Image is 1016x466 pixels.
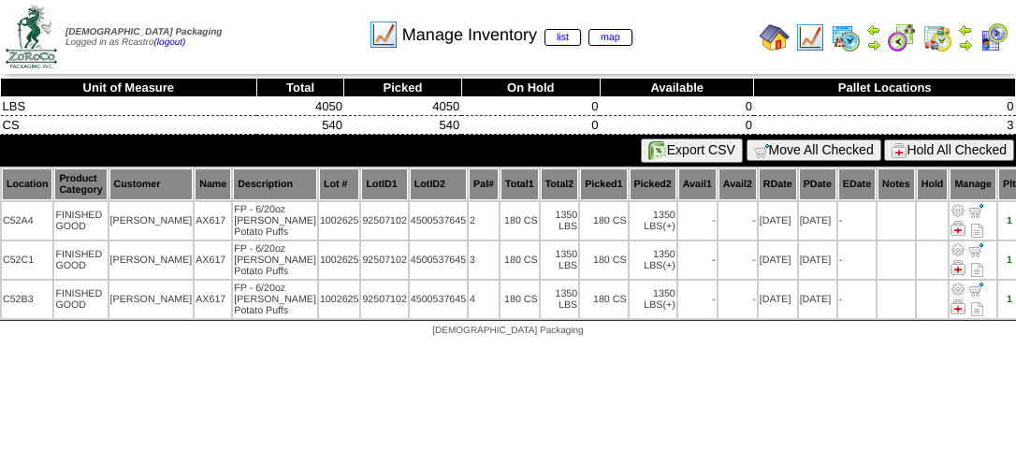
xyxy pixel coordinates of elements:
[410,281,467,318] td: 4500537645
[718,241,757,279] td: -
[951,260,965,275] img: Manage Hold
[233,168,317,200] th: Description
[233,281,317,318] td: FP - 6/20oz [PERSON_NAME] Potato Puffs
[971,263,983,277] i: Note
[838,202,876,240] td: -
[109,241,194,279] td: [PERSON_NAME]
[917,168,949,200] th: Hold
[6,6,57,68] img: zoroco-logo-small.webp
[600,97,753,116] td: 0
[109,168,194,200] th: Customer
[831,22,861,52] img: calendarprod.gif
[344,97,461,116] td: 4050
[678,202,717,240] td: -
[369,20,399,50] img: line_graph.gif
[838,241,876,279] td: -
[759,202,797,240] td: [DATE]
[641,138,743,163] button: Export CSV
[951,203,965,218] img: Adjust
[319,241,360,279] td: 1002625
[410,168,467,200] th: LotID2
[799,241,836,279] td: [DATE]
[630,241,676,279] td: 1350 LBS
[319,202,360,240] td: 1002625
[541,202,579,240] td: 1350 LBS
[54,168,107,200] th: Product Category
[580,168,627,200] th: Picked1
[361,202,407,240] td: 92507102
[958,37,973,52] img: arrowright.gif
[759,241,797,279] td: [DATE]
[887,22,917,52] img: calendarblend.gif
[195,202,231,240] td: AX617
[233,241,317,279] td: FP - 6/20oz [PERSON_NAME] Potato Puffs
[747,139,881,161] button: Move All Checked
[754,97,1016,116] td: 0
[630,281,676,318] td: 1350 LBS
[971,224,983,238] i: Note
[979,22,1009,52] img: calendarcustomer.gif
[922,22,952,52] img: calendarinout.gif
[588,29,632,46] a: map
[461,79,600,97] th: On Hold
[361,168,407,200] th: LotID1
[662,221,675,232] div: (+)
[461,97,600,116] td: 0
[541,241,579,279] td: 1350 LBS
[799,168,836,200] th: PDate
[2,202,52,240] td: C52A4
[54,202,107,240] td: FINISHED GOOD
[1,79,257,97] th: Unit of Measure
[662,299,675,311] div: (+)
[759,168,797,200] th: RDate
[1,97,257,116] td: LBS
[951,299,965,314] img: Manage Hold
[344,79,461,97] th: Picked
[759,281,797,318] td: [DATE]
[501,202,539,240] td: 180 CS
[361,281,407,318] td: 92507102
[838,281,876,318] td: -
[718,202,757,240] td: -
[461,116,600,135] td: 0
[630,202,676,240] td: 1350 LBS
[469,241,499,279] td: 3
[678,241,717,279] td: -
[432,326,583,336] span: [DEMOGRAPHIC_DATA] Packaging
[951,282,965,297] img: Adjust
[54,281,107,318] td: FINISHED GOOD
[799,281,836,318] td: [DATE]
[319,168,360,200] th: Lot #
[2,241,52,279] td: C52C1
[195,281,231,318] td: AX617
[718,281,757,318] td: -
[968,282,983,297] img: Move
[754,143,769,158] img: cart.gif
[968,203,983,218] img: Move
[195,241,231,279] td: AX617
[501,168,539,200] th: Total1
[54,241,107,279] td: FINISHED GOOD
[410,241,467,279] td: 4500537645
[501,241,539,279] td: 180 CS
[754,116,1016,135] td: 3
[410,202,467,240] td: 4500537645
[580,281,627,318] td: 180 CS
[344,116,461,135] td: 540
[469,202,499,240] td: 2
[256,116,344,135] td: 540
[838,168,876,200] th: EDate
[195,168,231,200] th: Name
[951,221,965,236] img: Manage Hold
[319,281,360,318] td: 1002625
[678,168,717,200] th: Avail1
[256,97,344,116] td: 4050
[799,202,836,240] td: [DATE]
[65,27,222,37] span: [DEMOGRAPHIC_DATA] Packaging
[1,116,257,135] td: CS
[544,29,581,46] a: list
[580,202,627,240] td: 180 CS
[600,79,753,97] th: Available
[958,22,973,37] img: arrowleft.gif
[884,139,1014,161] button: Hold All Checked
